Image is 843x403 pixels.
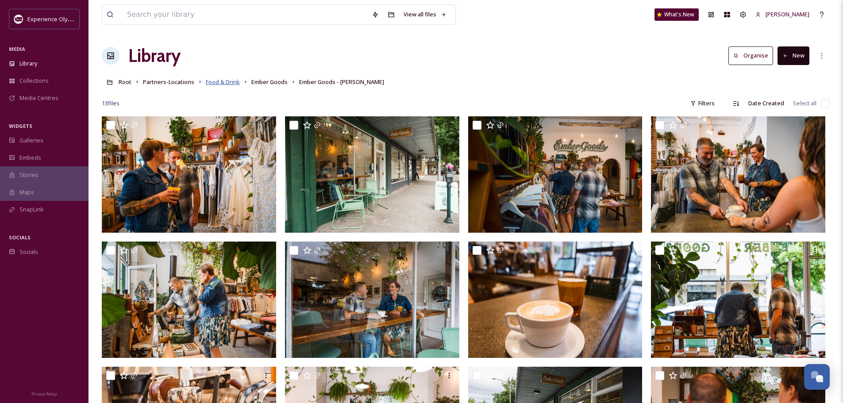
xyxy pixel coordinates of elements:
span: Media Centres [19,94,58,102]
span: Ember Goods - [PERSON_NAME] [299,78,384,86]
input: Search your library [123,5,367,24]
img: Ember Goods 2025 (8).jpg [102,116,276,233]
img: Ember Goods 2025 .jpg [651,116,825,233]
a: Food & Drink [206,77,240,87]
span: [PERSON_NAME] [766,10,809,18]
span: Ember Goods [251,78,288,86]
span: 13 file s [102,99,119,107]
span: Experience Olympia [27,15,80,23]
button: New [778,46,809,65]
span: Select all [793,99,816,107]
a: What's New [654,8,699,21]
span: Collections [19,77,49,85]
a: Ember Goods - [PERSON_NAME] [299,77,384,87]
span: Stories [19,171,38,179]
span: Galleries [19,136,43,145]
a: Root [119,77,131,87]
div: Filters [686,95,719,112]
span: WIDGETS [9,123,32,129]
img: Ember Goods 2025 (6).jpg [468,242,643,358]
img: Ember Goods 2025 (1).jpg [285,242,459,358]
a: [PERSON_NAME] [751,6,814,23]
a: Partners-Locations [143,77,194,87]
span: SOCIALS [9,234,31,241]
span: Socials [19,248,38,256]
div: Date Created [744,95,789,112]
img: download.jpeg [14,15,23,23]
button: Open Chat [804,364,830,390]
img: Ember Goods 2025 (5).jpg [285,116,459,233]
span: Privacy Policy [31,391,57,397]
span: Maps [19,188,34,196]
span: Food & Drink [206,78,240,86]
span: Embeds [19,154,41,162]
img: Ember Goods 2025 (12).jpg [102,242,276,358]
a: Privacy Policy [31,388,57,399]
span: SnapLink [19,205,44,214]
span: Root [119,78,131,86]
img: Ember Goods 2025 (11).jpg [468,116,643,233]
span: Library [19,59,37,68]
span: MEDIA [9,46,25,52]
a: Library [128,42,181,69]
a: View all files [399,6,451,23]
span: Partners-Locations [143,78,194,86]
a: Ember Goods [251,77,288,87]
button: Organise [728,46,773,65]
img: Ember Goods 2025 (7).jpg [651,242,825,358]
